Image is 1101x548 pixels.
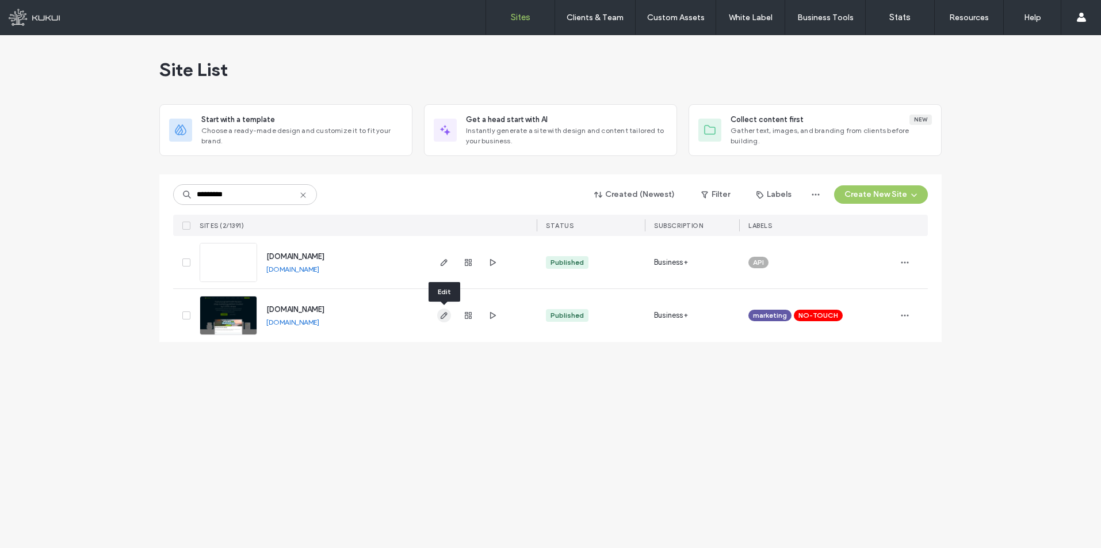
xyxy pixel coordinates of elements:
div: Get a head start with AIInstantly generate a site with design and content tailored to your business. [424,104,677,156]
span: Collect content first [731,114,804,125]
button: Filter [690,185,741,204]
div: Published [550,257,584,268]
span: Gather text, images, and branding from clients before building. [731,125,932,146]
span: Choose a ready-made design and customize it to fit your brand. [201,125,403,146]
span: Start with a template [201,114,275,125]
label: Custom Assets [647,13,705,22]
label: Stats [889,12,911,22]
div: Collect content firstNewGather text, images, and branding from clients before building. [689,104,942,156]
span: STATUS [546,222,574,230]
label: Sites [511,12,530,22]
label: Business Tools [797,13,854,22]
span: Business+ [654,257,688,268]
label: Resources [949,13,989,22]
a: [DOMAIN_NAME] [266,265,319,273]
a: [DOMAIN_NAME] [266,252,324,261]
span: Instantly generate a site with design and content tailored to your business. [466,125,667,146]
span: SUBSCRIPTION [654,222,703,230]
button: Created (Newest) [584,185,685,204]
div: Edit [429,282,460,302]
label: White Label [729,13,773,22]
span: Business+ [654,310,688,321]
label: Help [1024,13,1041,22]
span: Site List [159,58,228,81]
button: Create New Site [834,185,928,204]
div: Published [550,310,584,321]
button: Labels [746,185,802,204]
span: Help [26,8,50,18]
span: LABELS [748,222,772,230]
span: Get a head start with AI [466,114,548,125]
span: NO-TOUCH [798,310,838,321]
span: SITES (2/1391) [200,222,244,230]
span: API [753,257,764,268]
div: Start with a templateChoose a ready-made design and customize it to fit your brand. [159,104,412,156]
a: [DOMAIN_NAME] [266,318,319,326]
a: [DOMAIN_NAME] [266,305,324,314]
label: Clients & Team [567,13,624,22]
div: New [909,115,932,125]
span: marketing [753,310,787,321]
